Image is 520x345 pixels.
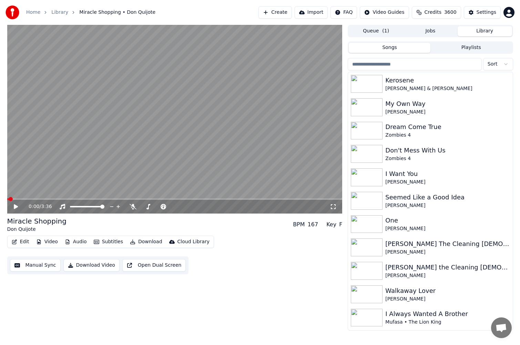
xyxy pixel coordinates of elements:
[26,9,155,16] nav: breadcrumb
[444,9,457,16] span: 3600
[385,146,510,155] div: Don't Mess With Us
[385,122,510,132] div: Dream Come True
[127,237,165,247] button: Download
[9,237,32,247] button: Edit
[385,263,510,272] div: [PERSON_NAME] the Cleaning [DEMOGRAPHIC_DATA]
[177,238,210,245] div: Cloud Library
[26,9,40,16] a: Home
[385,216,510,225] div: One
[385,179,510,186] div: [PERSON_NAME]
[385,225,510,232] div: [PERSON_NAME]
[349,43,430,53] button: Songs
[385,132,510,139] div: Zombies 4
[412,6,461,19] button: Credits3600
[63,259,120,272] button: Download Video
[6,6,19,19] img: youka
[385,99,510,109] div: My Own Way
[385,202,510,209] div: [PERSON_NAME]
[385,193,510,202] div: Seemed Like a Good Idea
[122,259,186,272] button: Open Dual Screen
[488,61,498,68] span: Sort
[385,169,510,179] div: I Want You
[7,216,67,226] div: Miracle Shopping
[258,6,292,19] button: Create
[403,26,458,36] button: Jobs
[360,6,409,19] button: Video Guides
[385,249,510,256] div: [PERSON_NAME]
[385,296,510,303] div: [PERSON_NAME]
[79,9,155,16] span: Miracle Shopping • Don Quijote
[51,9,68,16] a: Library
[29,203,45,210] div: /
[385,85,510,92] div: [PERSON_NAME] & [PERSON_NAME]
[349,26,403,36] button: Queue
[385,272,510,279] div: [PERSON_NAME]
[385,309,510,319] div: I Always Wanted A Brother
[385,319,510,326] div: Mufasa • The Lion King
[62,237,90,247] button: Audio
[295,6,328,19] button: Import
[430,43,512,53] button: Playlists
[330,6,357,19] button: FAQ
[385,109,510,116] div: [PERSON_NAME]
[10,259,61,272] button: Manual Sync
[326,220,336,229] div: Key
[91,237,126,247] button: Subtitles
[7,226,67,233] div: Don Quijote
[385,286,510,296] div: Walkaway Lover
[382,28,389,34] span: ( 1 )
[308,220,318,229] div: 167
[385,76,510,85] div: Kerosene
[425,9,441,16] span: Credits
[477,9,496,16] div: Settings
[491,317,512,338] a: Open chat
[385,239,510,249] div: [PERSON_NAME] The Cleaning [DEMOGRAPHIC_DATA]
[293,220,305,229] div: BPM
[41,203,52,210] span: 3:36
[29,203,39,210] span: 0:00
[458,26,512,36] button: Library
[339,220,342,229] div: F
[464,6,501,19] button: Settings
[385,155,510,162] div: Zombies 4
[33,237,61,247] button: Video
